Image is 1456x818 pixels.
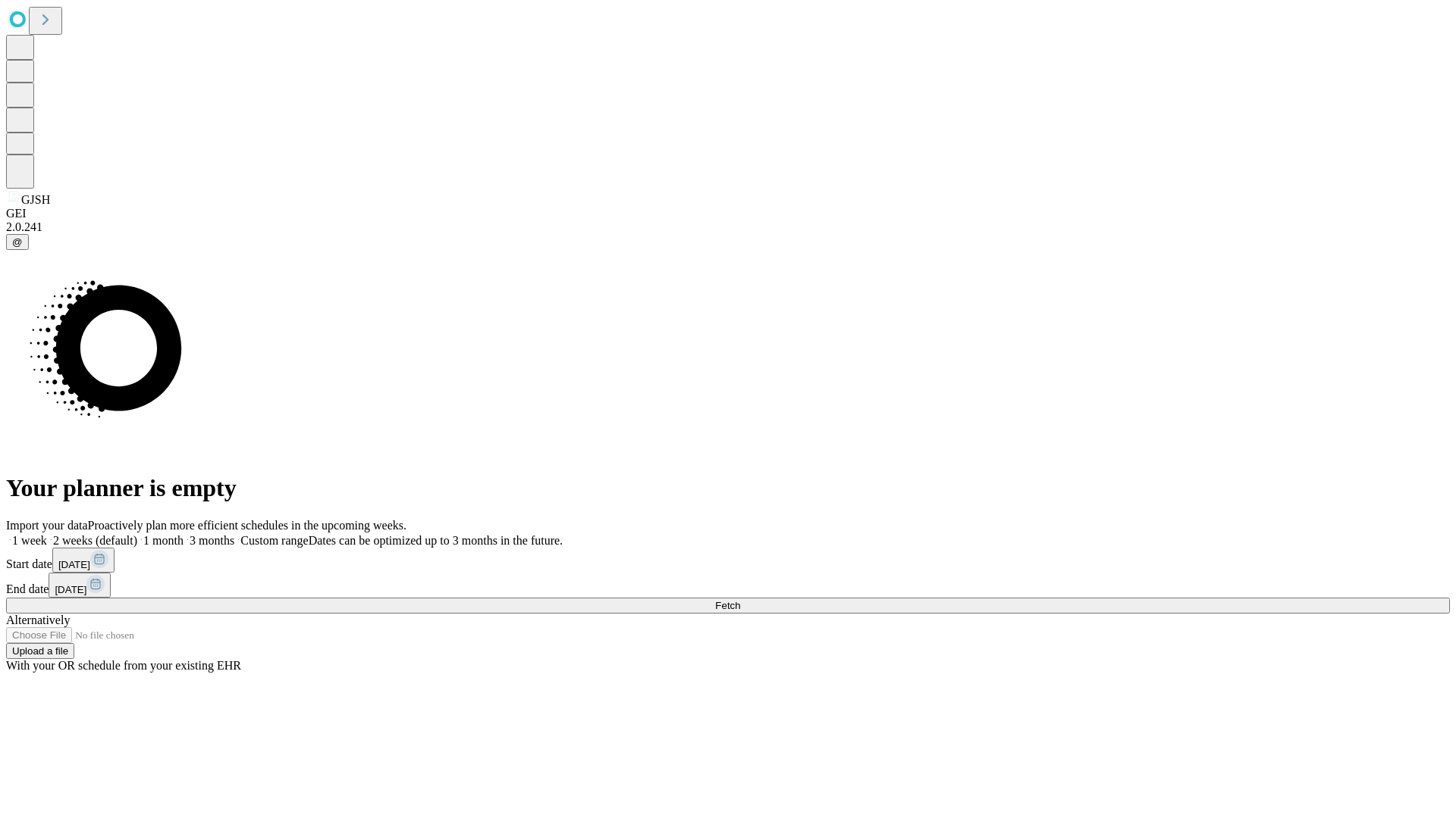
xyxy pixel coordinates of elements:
span: [DATE] [55,584,86,595]
span: @ [12,236,23,248]
div: GEI [6,207,1450,220]
span: Dates can be optimized up to 3 months in the future. [309,534,563,547]
div: Start date [6,548,1450,573]
span: Fetch [715,600,740,611]
span: 1 week [12,534,47,547]
button: @ [6,234,29,250]
span: With your OR schedule from your existing EHR [6,659,241,672]
button: [DATE] [49,573,111,598]
span: 2 weeks (default) [53,534,137,547]
span: 1 month [143,534,184,547]
span: GJSH [21,193,50,206]
div: 2.0.241 [6,220,1450,234]
span: Custom range [240,534,308,547]
button: Fetch [6,598,1450,613]
h1: Your planner is empty [6,474,1450,502]
span: Alternatively [6,613,70,626]
span: Import your data [6,519,88,532]
span: Proactively plan more efficient schedules in the upcoming weeks. [88,519,406,532]
button: Upload a file [6,643,74,659]
span: 3 months [190,534,234,547]
button: [DATE] [52,548,115,573]
div: End date [6,573,1450,598]
span: [DATE] [58,559,90,570]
